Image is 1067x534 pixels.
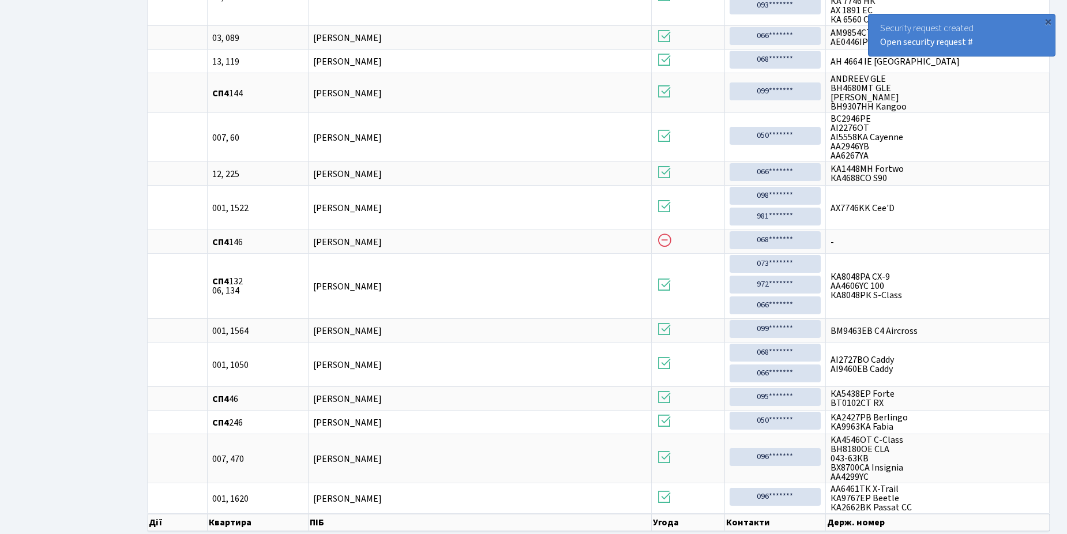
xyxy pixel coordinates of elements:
[831,238,1045,247] span: -
[652,514,725,531] th: Угода
[212,87,229,100] b: СП4
[831,28,1045,47] span: AM9854CT Qashqai AE0446IP SX4
[831,204,1045,213] span: АХ7746KK Cee'D
[313,87,382,100] span: [PERSON_NAME]
[212,236,229,249] b: СП4
[1042,16,1054,27] div: ×
[831,164,1045,183] span: KA1448MH Fortwo КА4688СО S90
[212,418,304,427] span: 246
[831,114,1045,160] span: BC2946РЕ AI2276OT AI5558KA Cayenne АА2946YB AA6267YA
[212,326,304,336] span: 001, 1564
[309,514,652,531] th: ПІБ
[313,393,382,405] span: [PERSON_NAME]
[831,355,1045,374] span: AI2727BO Caddy AI9460EB Caddy
[212,394,304,404] span: 46
[880,36,973,48] a: Open security request #
[212,393,229,405] b: СП4
[313,359,382,371] span: [PERSON_NAME]
[831,389,1045,408] span: КА5438ЕР Forte ВТ0102СТ RX
[831,435,1045,482] span: KA4546OT C-Class BH8180OE CLA 043-63КВ BX8700CA Insignia AA4299YC
[826,514,1050,531] th: Держ. номер
[313,32,382,44] span: [PERSON_NAME]
[313,236,382,249] span: [PERSON_NAME]
[725,514,825,531] th: Контакти
[208,514,309,531] th: Квартира
[212,238,304,247] span: 146
[831,272,1045,300] span: КА8048РА CX-9 AA4606YC 100 КА8048РК S-Class
[313,280,382,293] span: [PERSON_NAME]
[831,413,1045,431] span: KA2427PB Berlingo KA9963KA Fabia
[212,204,304,213] span: 001, 1522
[212,170,304,179] span: 12, 225
[212,133,304,142] span: 007, 60
[313,202,382,215] span: [PERSON_NAME]
[313,55,382,68] span: [PERSON_NAME]
[869,14,1055,56] div: Security request created
[212,454,304,464] span: 007, 470
[212,416,229,429] b: СП4
[212,89,304,98] span: 144
[313,453,382,465] span: [PERSON_NAME]
[313,325,382,337] span: [PERSON_NAME]
[831,74,1045,111] span: ANDREEV GLE ВН4680МТ GLE [PERSON_NAME] ВН9307НН Kangoo
[313,492,382,505] span: [PERSON_NAME]
[313,416,382,429] span: [PERSON_NAME]
[831,484,1045,512] span: АА6461ТК X-Trail КА9767ЕР Beetle КА2662ВK Passat CC
[212,57,304,66] span: 13, 119
[831,326,1045,336] span: BM9463EB C4 Aircross
[313,131,382,144] span: [PERSON_NAME]
[212,494,304,503] span: 001, 1620
[212,275,229,288] b: СП4
[313,168,382,180] span: [PERSON_NAME]
[212,277,304,295] span: 132 06, 134
[831,57,1045,66] span: AH 4664 IE [GEOGRAPHIC_DATA]
[212,33,304,43] span: 03, 089
[212,360,304,370] span: 001, 1050
[148,514,208,531] th: Дії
